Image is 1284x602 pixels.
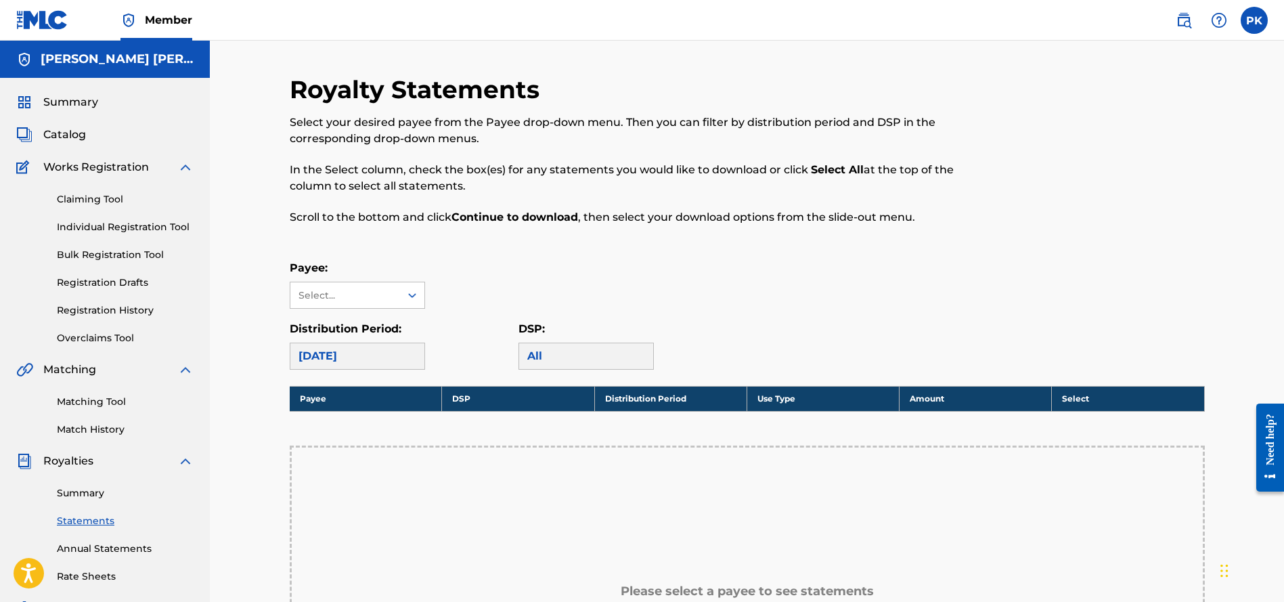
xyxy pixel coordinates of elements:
iframe: Chat Widget [1216,537,1284,602]
div: User Menu [1241,7,1268,34]
a: Public Search [1170,7,1197,34]
iframe: Resource Center [1246,392,1284,504]
h5: Paul Hervé Konaté [41,51,194,67]
p: Select your desired payee from the Payee drop-down menu. Then you can filter by distribution peri... [290,114,994,147]
div: Widget de chat [1216,537,1284,602]
a: Overclaims Tool [57,331,194,345]
span: Member [145,12,192,28]
th: DSP [442,386,594,411]
a: Registration History [57,303,194,318]
th: Use Type [747,386,899,411]
img: search [1176,12,1192,28]
label: DSP: [518,322,545,335]
span: Catalog [43,127,86,143]
img: Accounts [16,51,32,68]
a: Matching Tool [57,395,194,409]
img: expand [177,362,194,378]
a: Claiming Tool [57,192,194,207]
p: Scroll to the bottom and click , then select your download options from the slide-out menu. [290,209,994,225]
th: Select [1052,386,1204,411]
a: Rate Sheets [57,569,194,584]
label: Distribution Period: [290,322,401,335]
div: Glisser [1220,551,1228,591]
a: Registration Drafts [57,276,194,290]
a: SummarySummary [16,94,98,110]
strong: Select All [811,163,864,176]
a: Individual Registration Tool [57,220,194,234]
a: CatalogCatalog [16,127,86,143]
th: Amount [900,386,1052,411]
h2: Royalty Statements [290,74,546,105]
img: expand [177,159,194,175]
span: Matching [43,362,96,378]
img: Matching [16,362,33,378]
img: Catalog [16,127,32,143]
a: Bulk Registration Tool [57,248,194,262]
a: Summary [57,486,194,500]
a: Match History [57,423,194,437]
th: Payee [290,386,442,411]
img: Top Rightsholder [120,12,137,28]
strong: Continue to download [451,211,578,223]
img: MLC Logo [16,10,68,30]
a: Statements [57,514,194,528]
span: Summary [43,94,98,110]
div: Select... [298,288,391,303]
img: help [1211,12,1227,28]
img: Summary [16,94,32,110]
h5: Please select a payee to see statements [621,584,874,599]
img: Royalties [16,453,32,469]
img: expand [177,453,194,469]
a: Annual Statements [57,542,194,556]
span: Royalties [43,453,93,469]
th: Distribution Period [594,386,747,411]
img: Works Registration [16,159,34,175]
span: Works Registration [43,159,149,175]
div: Help [1205,7,1233,34]
label: Payee: [290,261,328,274]
p: In the Select column, check the box(es) for any statements you would like to download or click at... [290,162,994,194]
